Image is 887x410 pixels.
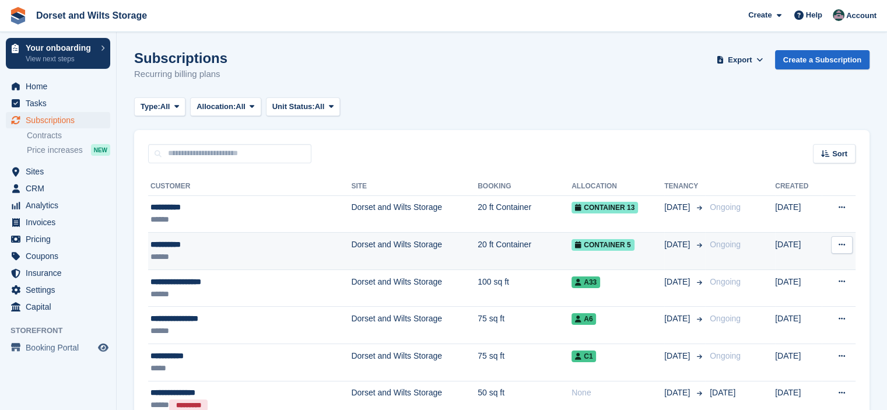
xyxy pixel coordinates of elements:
h1: Subscriptions [134,50,227,66]
span: Ongoing [710,314,741,323]
td: Dorset and Wilts Storage [351,233,478,270]
a: Create a Subscription [775,50,870,69]
td: Dorset and Wilts Storage [351,269,478,307]
th: Booking [478,177,572,196]
span: Booking Portal [26,339,96,356]
span: [DATE] [710,388,735,397]
a: menu [6,197,110,213]
span: Ongoing [710,351,741,360]
span: A6 [572,313,596,325]
span: Capital [26,299,96,315]
span: All [160,101,170,113]
div: None [572,387,664,399]
a: Your onboarding View next steps [6,38,110,69]
span: Storefront [10,325,116,337]
span: [DATE] [664,350,692,362]
span: Analytics [26,197,96,213]
span: [DATE] [664,201,692,213]
span: Unit Status: [272,101,315,113]
span: Tasks [26,95,96,111]
span: Allocation: [197,101,236,113]
span: Account [846,10,877,22]
a: menu [6,299,110,315]
a: menu [6,112,110,128]
span: Insurance [26,265,96,281]
span: Container 13 [572,202,638,213]
span: Coupons [26,248,96,264]
th: Created [775,177,822,196]
a: menu [6,282,110,298]
a: Price increases NEW [27,143,110,156]
span: All [315,101,325,113]
button: Export [714,50,766,69]
span: A33 [572,276,600,288]
button: Type: All [134,97,185,117]
a: menu [6,78,110,94]
td: [DATE] [775,269,822,307]
span: [DATE] [664,276,692,288]
span: CRM [26,180,96,197]
th: Customer [148,177,351,196]
a: menu [6,163,110,180]
span: Sites [26,163,96,180]
div: NEW [91,144,110,156]
td: 20 ft Container [478,233,572,270]
span: Help [806,9,822,21]
p: Your onboarding [26,44,95,52]
td: Dorset and Wilts Storage [351,195,478,233]
a: Preview store [96,341,110,355]
span: Settings [26,282,96,298]
td: 20 ft Container [478,195,572,233]
td: [DATE] [775,344,822,381]
th: Site [351,177,478,196]
span: Subscriptions [26,112,96,128]
td: [DATE] [775,195,822,233]
span: C1 [572,351,596,362]
span: Export [728,54,752,66]
span: [DATE] [664,387,692,399]
a: menu [6,180,110,197]
img: stora-icon-8386f47178a22dfd0bd8f6a31ec36ba5ce8667c1dd55bd0f319d3a0aa187defe.svg [9,7,27,24]
span: Pricing [26,231,96,247]
td: Dorset and Wilts Storage [351,307,478,344]
span: Ongoing [710,240,741,249]
span: Sort [832,148,847,160]
td: 75 sq ft [478,344,572,381]
a: Dorset and Wilts Storage [31,6,152,25]
td: 100 sq ft [478,269,572,307]
th: Allocation [572,177,664,196]
span: Container 5 [572,239,634,251]
span: Price increases [27,145,83,156]
a: menu [6,214,110,230]
td: [DATE] [775,233,822,270]
button: Allocation: All [190,97,261,117]
td: Dorset and Wilts Storage [351,344,478,381]
img: Steph Chick [833,9,844,21]
span: Ongoing [710,202,741,212]
p: View next steps [26,54,95,64]
a: menu [6,339,110,356]
span: All [236,101,246,113]
a: menu [6,95,110,111]
a: Contracts [27,130,110,141]
span: [DATE] [664,313,692,325]
span: Home [26,78,96,94]
th: Tenancy [664,177,705,196]
span: Type: [141,101,160,113]
span: Create [748,9,772,21]
td: 75 sq ft [478,307,572,344]
span: Invoices [26,214,96,230]
button: Unit Status: All [266,97,340,117]
span: Ongoing [710,277,741,286]
p: Recurring billing plans [134,68,227,81]
span: [DATE] [664,239,692,251]
a: menu [6,265,110,281]
a: menu [6,231,110,247]
a: menu [6,248,110,264]
td: [DATE] [775,307,822,344]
